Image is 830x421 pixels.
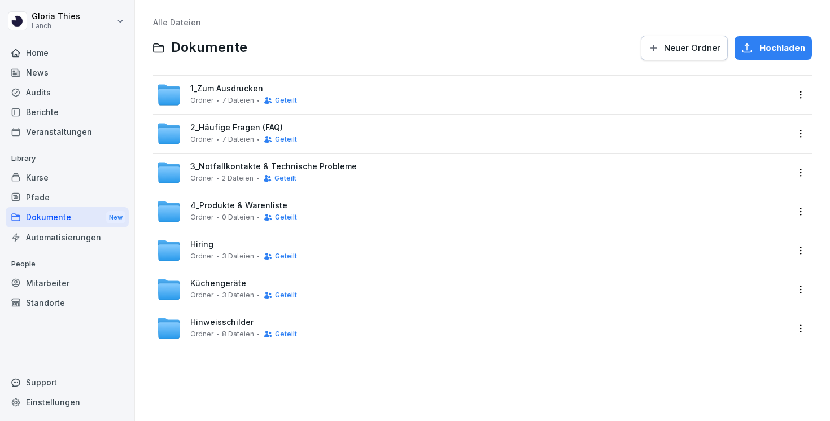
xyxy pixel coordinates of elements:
span: Geteilt [275,291,297,299]
p: People [6,255,129,273]
a: Veranstaltungen [6,122,129,142]
a: News [6,63,129,82]
a: Einstellungen [6,392,129,412]
span: Ordner [190,97,213,104]
span: 7 Dateien [222,135,254,143]
a: 1_Zum AusdruckenOrdner7 DateienGeteilt [156,82,788,107]
span: Hochladen [759,42,805,54]
span: Ordner [190,252,213,260]
span: Ordner [190,135,213,143]
span: 3 Dateien [222,291,254,299]
a: Automatisierungen [6,227,129,247]
span: 3 Dateien [222,252,254,260]
a: KüchengeräteOrdner3 DateienGeteilt [156,277,788,302]
span: 8 Dateien [222,330,254,338]
span: Neuer Ordner [664,42,720,54]
span: Geteilt [275,97,297,104]
span: 2 Dateien [222,174,254,182]
button: Hochladen [735,36,812,60]
a: Standorte [6,293,129,313]
span: Küchengeräte [190,279,246,288]
p: Library [6,150,129,168]
div: Dokumente [6,207,129,228]
span: Hinweisschilder [190,318,254,327]
p: Gloria Thies [32,12,80,21]
span: 2_Häufige Fragen (FAQ) [190,123,283,133]
span: Dokumente [171,40,247,56]
a: 4_Produkte & WarenlisteOrdner0 DateienGeteilt [156,199,788,224]
a: Kurse [6,168,129,187]
a: HiringOrdner3 DateienGeteilt [156,238,788,263]
span: Geteilt [275,135,297,143]
p: Lanch [32,22,80,30]
span: Geteilt [275,330,297,338]
span: Hiring [190,240,213,249]
button: Neuer Ordner [641,36,728,60]
span: Ordner [190,330,213,338]
a: Pfade [6,187,129,207]
a: DokumenteNew [6,207,129,228]
div: New [106,211,125,224]
a: Home [6,43,129,63]
div: Support [6,372,129,392]
span: Geteilt [275,252,297,260]
span: 4_Produkte & Warenliste [190,201,287,211]
a: HinweisschilderOrdner8 DateienGeteilt [156,316,788,341]
span: Ordner [190,291,213,299]
a: Audits [6,82,129,102]
a: 3_Notfallkontakte & Technische ProblemeOrdner2 DateienGeteilt [156,160,788,185]
span: 0 Dateien [222,213,254,221]
span: Ordner [190,213,213,221]
a: Mitarbeiter [6,273,129,293]
a: 2_Häufige Fragen (FAQ)Ordner7 DateienGeteilt [156,121,788,146]
span: 1_Zum Ausdrucken [190,84,263,94]
a: Alle Dateien [153,17,201,27]
span: 3_Notfallkontakte & Technische Probleme [190,162,357,172]
span: Geteilt [275,213,297,221]
span: Geteilt [274,174,296,182]
span: Ordner [190,174,213,182]
span: 7 Dateien [222,97,254,104]
a: Berichte [6,102,129,122]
